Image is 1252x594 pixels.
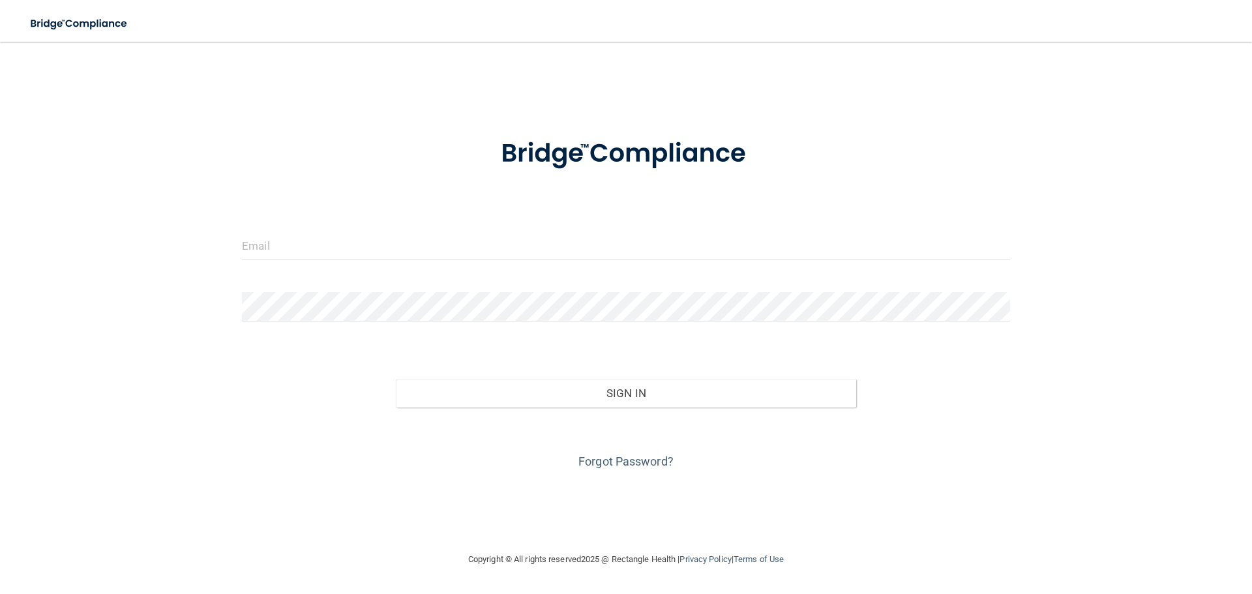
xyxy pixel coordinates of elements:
[388,539,864,580] div: Copyright © All rights reserved 2025 @ Rectangle Health | |
[20,10,140,37] img: bridge_compliance_login_screen.278c3ca4.svg
[396,379,857,408] button: Sign In
[578,454,674,468] a: Forgot Password?
[734,554,784,564] a: Terms of Use
[242,231,1010,260] input: Email
[679,554,731,564] a: Privacy Policy
[474,120,778,188] img: bridge_compliance_login_screen.278c3ca4.svg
